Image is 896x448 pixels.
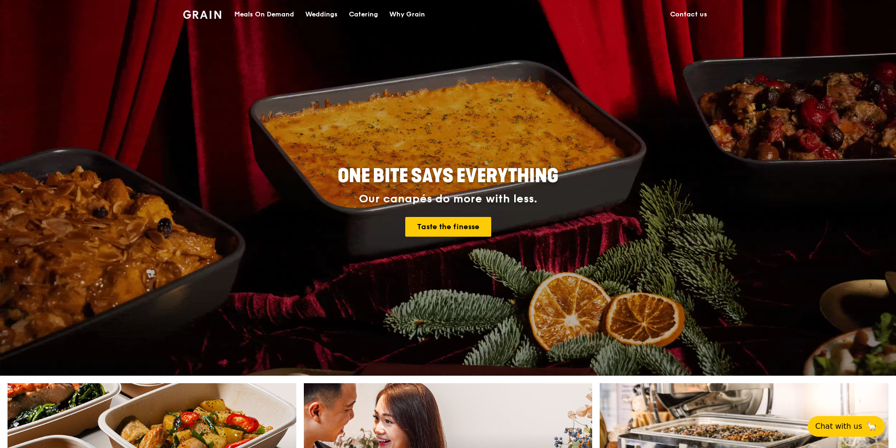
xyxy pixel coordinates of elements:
[405,217,491,237] a: Taste the finesse
[279,193,617,206] div: Our canapés do more with less.
[384,0,431,29] a: Why Grain
[664,0,713,29] a: Contact us
[815,421,862,432] span: Chat with us
[343,0,384,29] a: Catering
[808,416,885,437] button: Chat with us🦙
[183,10,221,19] img: Grain
[349,0,378,29] div: Catering
[300,0,343,29] a: Weddings
[305,0,338,29] div: Weddings
[234,0,294,29] div: Meals On Demand
[866,421,877,432] span: 🦙
[338,165,558,187] span: ONE BITE SAYS EVERYTHING
[389,0,425,29] div: Why Grain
